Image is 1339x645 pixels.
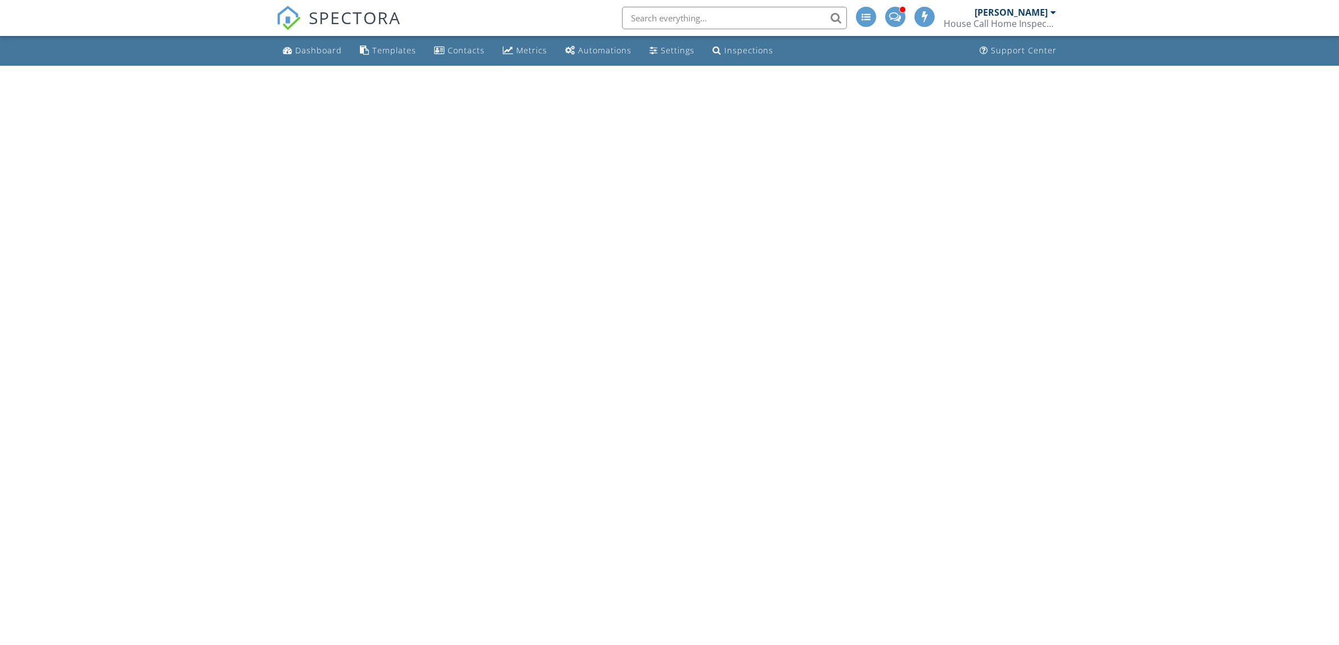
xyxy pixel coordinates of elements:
div: Automations [578,45,632,56]
div: Dashboard [295,45,342,56]
img: The Best Home Inspection Software - Spectora [276,6,301,30]
a: Templates [355,40,421,61]
a: Support Center [975,40,1061,61]
a: Settings [645,40,699,61]
a: Inspections [708,40,778,61]
div: Contacts [448,45,485,56]
div: Support Center [991,45,1057,56]
a: SPECTORA [276,15,401,39]
div: House Call Home Inspection [944,18,1056,29]
div: Inspections [724,45,773,56]
div: Metrics [516,45,547,56]
a: Metrics [498,40,552,61]
a: Contacts [430,40,489,61]
span: SPECTORA [309,6,401,29]
a: Automations (Advanced) [561,40,636,61]
div: Settings [661,45,695,56]
div: Templates [372,45,416,56]
div: [PERSON_NAME] [975,7,1048,18]
input: Search everything... [622,7,847,29]
a: Dashboard [278,40,346,61]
